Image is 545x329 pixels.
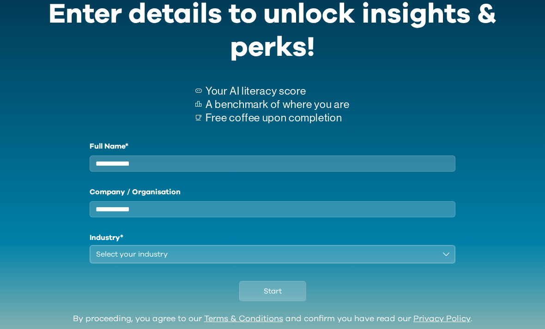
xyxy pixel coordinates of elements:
label: Full Name* [90,141,455,152]
a: Privacy Policy [413,315,471,323]
p: Your AI literacy score [206,85,350,98]
p: A benchmark of where you are [206,98,350,112]
div: By proceeding, you agree to our and confirm you have read our . [73,315,472,325]
a: Terms & Conditions [204,315,283,323]
p: Free coffee upon completion [206,112,350,125]
span: Start [264,286,282,297]
button: Select your industry [90,245,455,264]
h1: Industry* [90,233,455,244]
div: Select your industry [96,249,436,260]
label: Company / Organisation [90,187,455,198]
button: Start [239,281,306,302]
